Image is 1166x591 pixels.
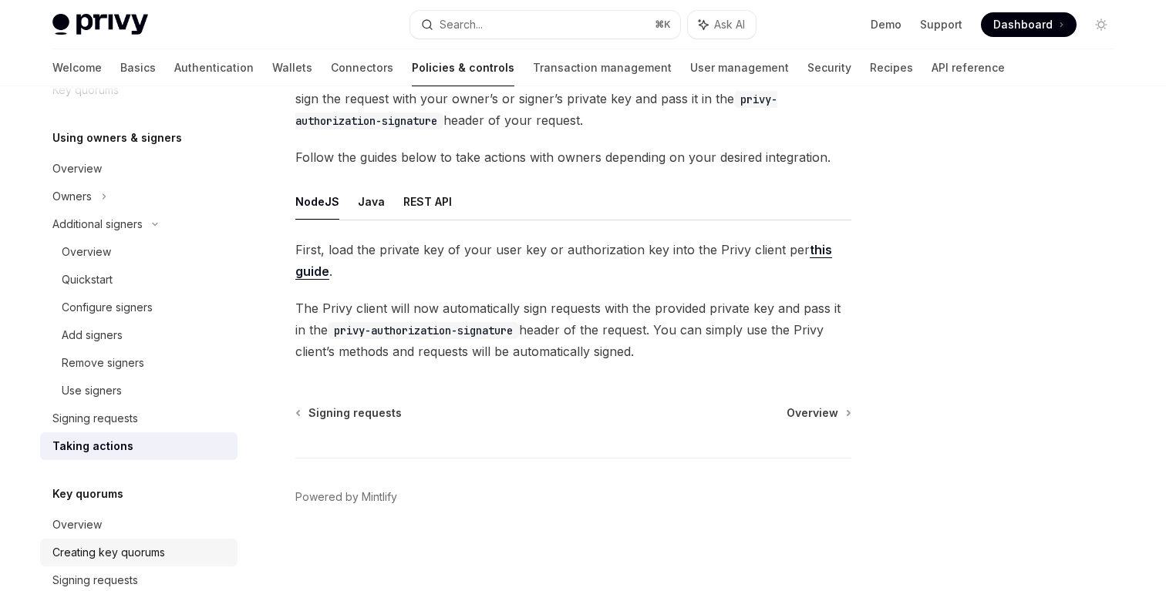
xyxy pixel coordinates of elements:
[62,381,122,400] div: Use signers
[40,511,238,539] a: Overview
[328,322,519,339] code: privy-authorization-signature
[52,437,133,455] div: Taking actions
[787,405,838,421] span: Overview
[981,12,1077,37] a: Dashboard
[871,17,901,32] a: Demo
[295,489,397,505] a: Powered by Mintlify
[295,297,851,362] span: The Privy client will now automatically sign requests with the provided private key and pass it i...
[40,539,238,566] a: Creating key quorums
[62,298,153,317] div: Configure signers
[120,49,156,86] a: Basics
[295,66,851,131] span: To take actions with owners or signers, such as sending a transaction from a wallet, simply sign ...
[358,183,385,220] button: Java
[655,18,671,31] span: ⌘ K
[40,377,238,405] a: Use signers
[62,326,123,344] div: Add signers
[40,155,238,183] a: Overview
[331,49,393,86] a: Connectors
[533,49,672,86] a: Transaction management
[40,321,238,349] a: Add signers
[690,49,789,86] a: User management
[295,146,851,168] span: Follow the guides below to take actions with owners depending on your desired integration.
[688,11,756,39] button: Ask AI
[308,405,402,421] span: Signing requests
[40,294,238,321] a: Configure signers
[993,17,1053,32] span: Dashboard
[52,187,92,206] div: Owners
[272,49,312,86] a: Wallets
[52,571,138,589] div: Signing requests
[52,160,102,178] div: Overview
[40,266,238,294] a: Quickstart
[295,239,851,282] span: First, load the private key of your user key or authorization key into the Privy client per .
[295,183,339,220] button: NodeJS
[52,49,102,86] a: Welcome
[40,238,238,266] a: Overview
[440,15,483,34] div: Search...
[40,432,238,460] a: Taking actions
[52,14,148,35] img: light logo
[62,243,111,261] div: Overview
[787,405,850,421] a: Overview
[62,354,144,372] div: Remove signers
[52,409,138,428] div: Signing requests
[40,405,238,432] a: Signing requests
[52,543,165,562] div: Creating key quorums
[412,49,514,86] a: Policies & controls
[1089,12,1114,37] button: Toggle dark mode
[52,485,123,503] h5: Key quorums
[62,270,113,289] div: Quickstart
[297,405,402,421] a: Signing requests
[174,49,254,86] a: Authentication
[52,129,182,147] h5: Using owners & signers
[410,11,680,39] button: Search...⌘K
[52,515,102,534] div: Overview
[714,17,745,32] span: Ask AI
[920,17,962,32] a: Support
[403,183,452,220] button: REST API
[870,49,913,86] a: Recipes
[52,215,143,233] div: Additional signers
[807,49,851,86] a: Security
[932,49,1005,86] a: API reference
[40,349,238,377] a: Remove signers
